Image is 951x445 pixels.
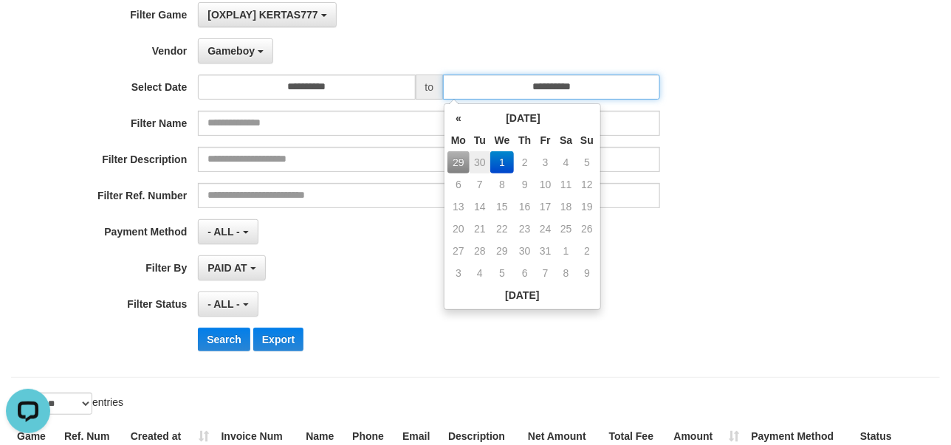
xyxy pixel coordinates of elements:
td: 6 [447,173,470,196]
td: 7 [470,173,490,196]
td: 24 [535,218,555,240]
td: 31 [535,240,555,262]
td: 20 [447,218,470,240]
td: 13 [447,196,470,218]
th: Mo [447,129,470,151]
td: 28 [470,240,490,262]
th: [DATE] [470,107,577,129]
td: 6 [514,262,535,284]
span: PAID AT [207,262,247,274]
td: 30 [514,240,535,262]
button: Open LiveChat chat widget [6,6,50,50]
td: 18 [555,196,577,218]
button: PAID AT [198,255,265,280]
td: 2 [514,151,535,173]
td: 8 [490,173,515,196]
td: 29 [490,240,515,262]
td: 9 [577,262,597,284]
td: 5 [490,262,515,284]
select: Showentries [37,393,92,415]
td: 14 [470,196,490,218]
th: We [490,129,515,151]
td: 26 [577,218,597,240]
th: [DATE] [447,284,597,306]
td: 21 [470,218,490,240]
button: - ALL - [198,292,258,317]
td: 12 [577,173,597,196]
td: 25 [555,218,577,240]
span: Gameboy [207,45,255,57]
td: 9 [514,173,535,196]
span: - ALL - [207,298,240,310]
td: 27 [447,240,470,262]
td: 8 [555,262,577,284]
th: Su [577,129,597,151]
td: 11 [555,173,577,196]
td: 10 [535,173,555,196]
td: 16 [514,196,535,218]
td: 19 [577,196,597,218]
button: - ALL - [198,219,258,244]
th: Th [514,129,535,151]
th: Fr [535,129,555,151]
td: 2 [577,240,597,262]
td: 29 [447,151,470,173]
th: Tu [470,129,490,151]
button: Gameboy [198,38,273,63]
td: 23 [514,218,535,240]
label: Show entries [11,393,123,415]
button: Export [253,328,303,351]
td: 3 [447,262,470,284]
td: 1 [555,240,577,262]
td: 30 [470,151,490,173]
span: - ALL - [207,226,240,238]
th: Sa [555,129,577,151]
th: « [447,107,470,129]
td: 22 [490,218,515,240]
button: [OXPLAY] KERTAS777 [198,2,336,27]
td: 4 [555,151,577,173]
td: 17 [535,196,555,218]
td: 1 [490,151,515,173]
span: to [416,75,444,100]
td: 3 [535,151,555,173]
td: 15 [490,196,515,218]
td: 5 [577,151,597,173]
td: 7 [535,262,555,284]
button: Search [198,328,250,351]
span: [OXPLAY] KERTAS777 [207,9,317,21]
td: 4 [470,262,490,284]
